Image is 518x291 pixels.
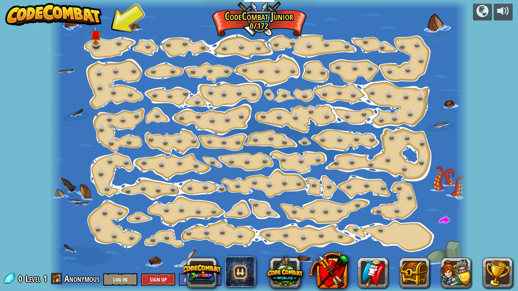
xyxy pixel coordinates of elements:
button: Log In [103,273,137,286]
button: Sign Up [141,273,175,286]
span: 1 [43,272,47,285]
button: Campaigns [473,3,492,21]
span: Anonymous [64,272,100,285]
img: CodeCombat - Learn how to code by playing a game [5,3,102,26]
img: level-banner-unstarted.png [91,26,101,44]
span: Level [25,272,40,285]
span: 0 [18,272,25,285]
button: Adjust volume [494,3,513,21]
